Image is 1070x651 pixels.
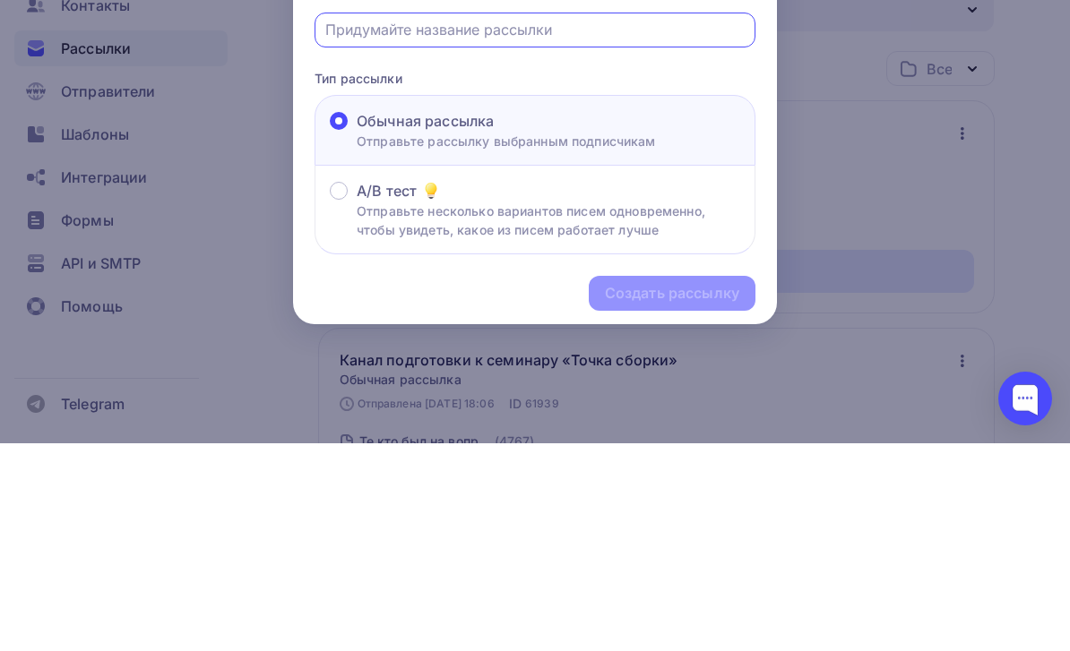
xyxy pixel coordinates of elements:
[357,409,740,447] p: Отправьте несколько вариантов писем одновременно, чтобы увидеть, какое из писем работает лучше
[315,141,482,167] div: Новая рассылка
[325,227,746,248] input: Придумайте название рассылки
[357,318,494,339] span: Обычная рассылка
[357,388,417,409] span: A/B тест
[357,339,656,358] p: Отправьте рассылку выбранным подписчикам
[315,277,755,296] p: Тип рассылки
[315,188,755,213] div: Название рассылки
